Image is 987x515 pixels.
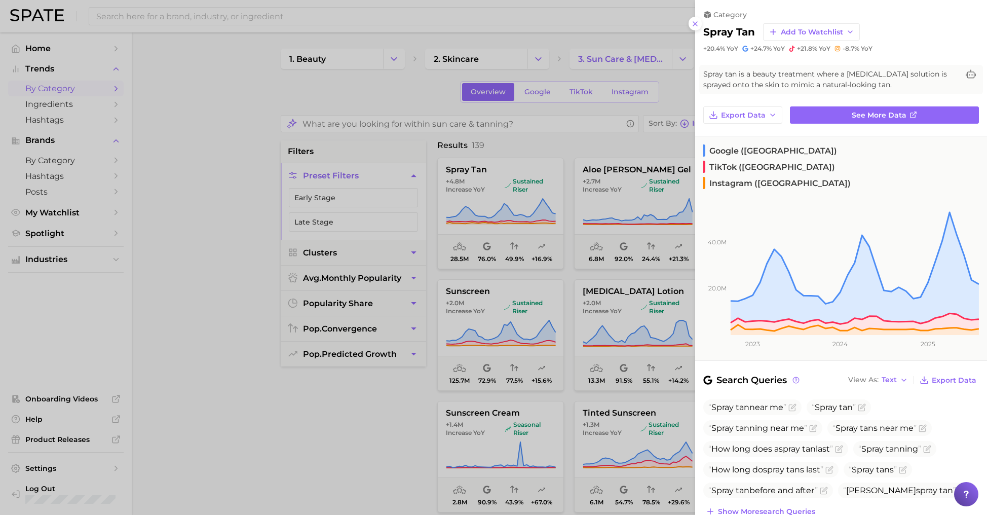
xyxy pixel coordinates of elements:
[773,45,785,53] span: YoY
[849,465,897,474] span: s
[721,111,766,120] span: Export Data
[711,486,734,495] span: Spray
[809,424,817,432] button: Flag as miscategorized or irrelevant
[786,465,800,474] span: tan
[843,45,859,52] span: -8.7%
[703,373,801,387] span: Search Queries
[820,487,828,495] button: Flag as miscategorized or irrelevant
[848,377,879,383] span: View As
[708,486,818,495] span: before and after
[788,403,796,412] button: Flag as miscategorized or irrelevant
[736,423,749,433] span: tan
[750,45,772,52] span: +24.7%
[745,340,760,348] tspan: 2023
[708,444,833,454] span: How long does a last
[703,144,837,157] span: Google ([GEOGRAPHIC_DATA])
[711,402,734,412] span: Spray
[736,486,749,495] span: tan
[932,376,976,385] span: Export Data
[703,161,835,173] span: TikTok ([GEOGRAPHIC_DATA])
[708,402,786,412] span: near me
[781,28,843,36] span: Add to Watchlist
[703,69,959,90] span: Spray tan is a beauty treatment where a [MEDICAL_DATA] solution is sprayed onto the skin to mimic...
[815,402,837,412] span: Spray
[763,23,860,41] button: Add to Watchlist
[921,340,935,348] tspan: 2025
[713,10,747,19] span: category
[860,423,874,433] span: tan
[843,486,956,495] span: [PERSON_NAME]
[703,26,755,38] h2: spray tan
[939,486,953,495] span: tan
[708,465,823,474] span: How long do s last
[825,466,833,474] button: Flag as miscategorized or irrelevant
[819,45,830,53] span: YoY
[852,111,906,120] span: See more data
[858,444,921,454] span: ning
[727,45,738,53] span: YoY
[736,402,749,412] span: tan
[790,106,979,124] a: See more data
[923,445,931,453] button: Flag as miscategorized or irrelevant
[802,444,816,454] span: tan
[852,465,874,474] span: Spray
[703,177,851,189] span: Instagram ([GEOGRAPHIC_DATA])
[797,45,817,52] span: +21.8%
[846,374,910,387] button: View AsText
[703,45,725,52] span: +20.4%
[917,373,979,387] button: Export Data
[919,424,927,432] button: Flag as miscategorized or irrelevant
[858,403,866,412] button: Flag as miscategorized or irrelevant
[882,377,897,383] span: Text
[703,106,782,124] button: Export Data
[899,466,907,474] button: Flag as miscategorized or irrelevant
[832,340,848,348] tspan: 2024
[836,423,858,433] span: Spray
[835,445,843,453] button: Flag as miscategorized or irrelevant
[711,423,734,433] span: Spray
[861,444,884,454] span: Spray
[839,402,853,412] span: tan
[779,444,800,454] span: spray
[832,423,917,433] span: s near me
[876,465,890,474] span: tan
[763,465,784,474] span: spray
[916,486,937,495] span: spray
[886,444,899,454] span: tan
[861,45,872,53] span: YoY
[708,423,807,433] span: ning near me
